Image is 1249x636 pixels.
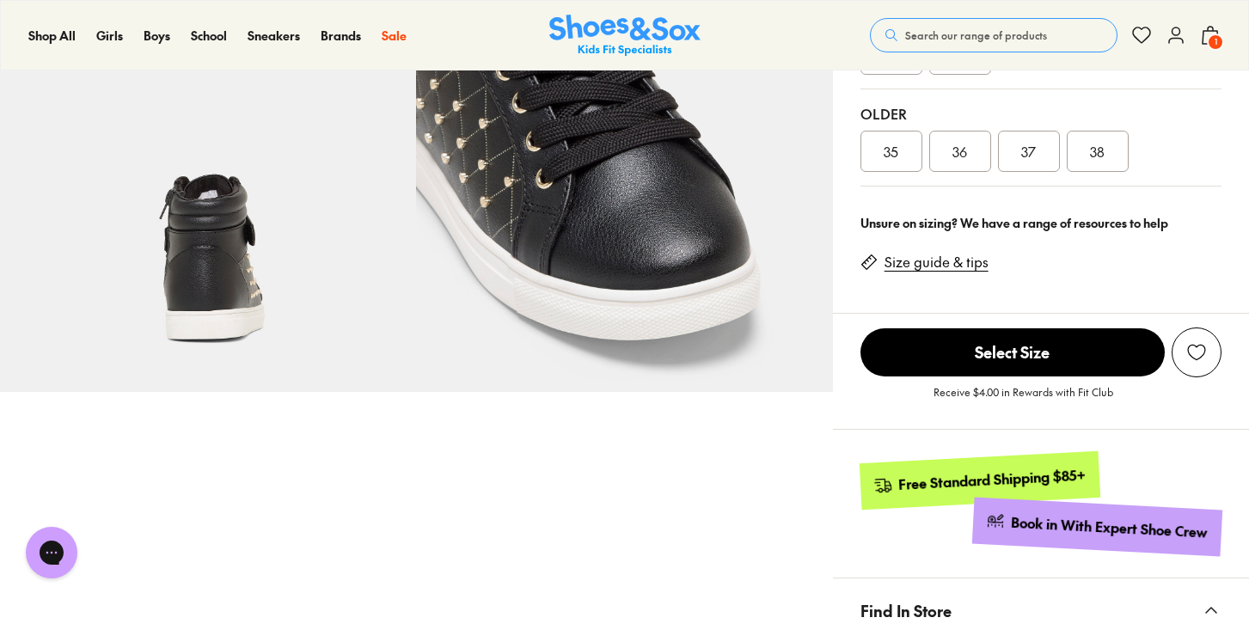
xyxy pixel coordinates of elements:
[860,214,1221,232] div: Unsure on sizing? We have a range of resources to help
[860,585,952,636] span: Find In Store
[972,497,1222,556] a: Book in With Expert Shoe Crew
[144,27,170,44] span: Boys
[1090,141,1105,162] span: 38
[321,27,361,44] span: Brands
[1021,141,1036,162] span: 37
[549,15,701,57] img: SNS_Logo_Responsive.svg
[382,27,407,44] span: Sale
[17,521,86,584] iframe: Gorgias live chat messenger
[144,27,170,45] a: Boys
[96,27,123,44] span: Girls
[952,141,967,162] span: 36
[321,27,361,45] a: Brands
[885,253,989,272] a: Size guide & tips
[860,103,1221,124] div: Older
[1207,34,1224,51] span: 1
[934,384,1113,415] p: Receive $4.00 in Rewards with Fit Club
[1172,327,1221,377] button: Add to Wishlist
[549,15,701,57] a: Shoes & Sox
[96,27,123,45] a: Girls
[28,27,76,44] span: Shop All
[382,27,407,45] a: Sale
[870,18,1117,52] button: Search our range of products
[1011,513,1209,542] div: Book in With Expert Shoe Crew
[191,27,227,45] a: School
[860,327,1165,377] button: Select Size
[28,27,76,45] a: Shop All
[905,28,1047,43] span: Search our range of products
[884,141,898,162] span: 35
[191,27,227,44] span: School
[1200,16,1221,54] button: 1
[897,465,1086,493] div: Free Standard Shipping $85+
[859,451,1099,510] a: Free Standard Shipping $85+
[248,27,300,44] span: Sneakers
[248,27,300,45] a: Sneakers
